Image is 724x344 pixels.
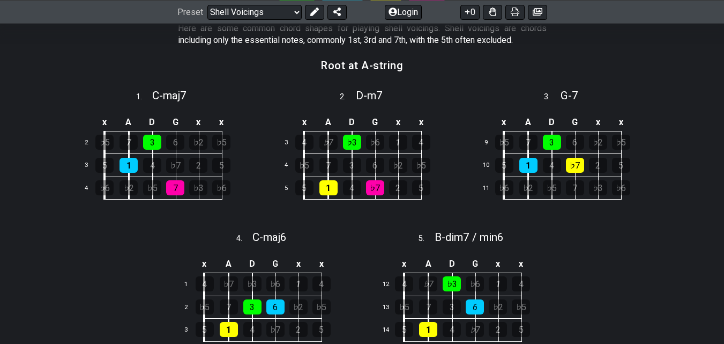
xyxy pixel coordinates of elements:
[589,135,607,150] div: ♭2
[196,299,214,314] div: ♭5
[586,114,609,131] td: x
[612,158,630,173] div: 5
[412,180,430,195] div: 5
[166,158,184,173] div: ♭7
[385,4,422,19] button: Login
[210,114,233,131] td: x
[312,322,331,337] div: 5
[319,158,338,173] div: 7
[519,180,538,195] div: ♭2
[220,276,238,291] div: ♭7
[419,233,435,245] span: 5 .
[566,180,584,195] div: 7
[220,299,238,314] div: 7
[343,180,361,195] div: 4
[495,135,513,150] div: ♭5
[212,180,230,195] div: ♭6
[196,276,214,291] div: 4
[412,135,430,150] div: 4
[489,276,507,291] div: 1
[166,180,184,195] div: 7
[120,135,138,150] div: 7
[120,158,138,173] div: 1
[117,114,141,131] td: A
[378,273,404,296] td: 12
[392,255,416,273] td: x
[589,180,607,195] div: ♭3
[356,89,383,102] span: D - m7
[561,89,578,102] span: G - 7
[312,276,331,291] div: 4
[466,276,484,291] div: ♭6
[143,180,161,195] div: ♭5
[196,322,214,337] div: 5
[289,299,308,314] div: ♭2
[295,158,314,173] div: ♭5
[178,23,547,47] p: Here are some common chord shapes for playing shell voicings. Shell voicings are chords including...
[540,114,564,131] td: D
[487,255,510,273] td: x
[278,154,304,177] td: 4
[495,180,513,195] div: ♭6
[343,158,361,173] div: 3
[264,255,287,273] td: G
[95,180,114,195] div: ♭6
[395,299,413,314] div: ♭5
[95,158,114,173] div: 5
[266,322,285,337] div: ♭7
[292,114,317,131] td: x
[519,158,538,173] div: 1
[492,114,517,131] td: x
[478,131,504,154] td: 9
[243,322,262,337] div: 4
[510,255,533,273] td: x
[266,299,285,314] div: 6
[327,4,347,19] button: Share Preset
[243,276,262,291] div: ♭3
[395,322,413,337] div: 5
[340,91,356,103] span: 2 .
[440,255,464,273] td: D
[389,135,407,150] div: 1
[528,4,547,19] button: Create image
[120,180,138,195] div: ♭2
[312,299,331,314] div: ♭5
[495,158,513,173] div: 5
[478,177,504,200] td: 11
[543,180,561,195] div: ♭5
[316,114,340,131] td: A
[92,114,117,131] td: x
[343,135,361,150] div: ♭3
[612,135,630,150] div: ♭5
[305,4,324,19] button: Edit Preset
[319,135,338,150] div: ♭7
[164,114,187,131] td: G
[366,180,384,195] div: ♭7
[187,114,210,131] td: x
[512,322,530,337] div: 5
[443,276,461,291] div: ♭3
[544,91,560,103] span: 3 .
[78,154,104,177] td: 3
[319,180,338,195] div: 1
[295,135,314,150] div: 4
[278,177,304,200] td: 5
[243,299,262,314] div: 3
[566,135,584,150] div: 6
[143,135,161,150] div: 3
[386,114,409,131] td: x
[236,233,252,245] span: 4 .
[278,131,304,154] td: 3
[140,114,164,131] td: D
[489,322,507,337] div: 2
[177,7,203,17] span: Preset
[460,4,480,19] button: 0
[366,135,384,150] div: ♭6
[310,255,333,273] td: x
[178,296,204,319] td: 2
[389,158,407,173] div: ♭2
[212,158,230,173] div: 5
[378,296,404,319] td: 13
[466,322,484,337] div: ♭7
[443,299,461,314] div: 3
